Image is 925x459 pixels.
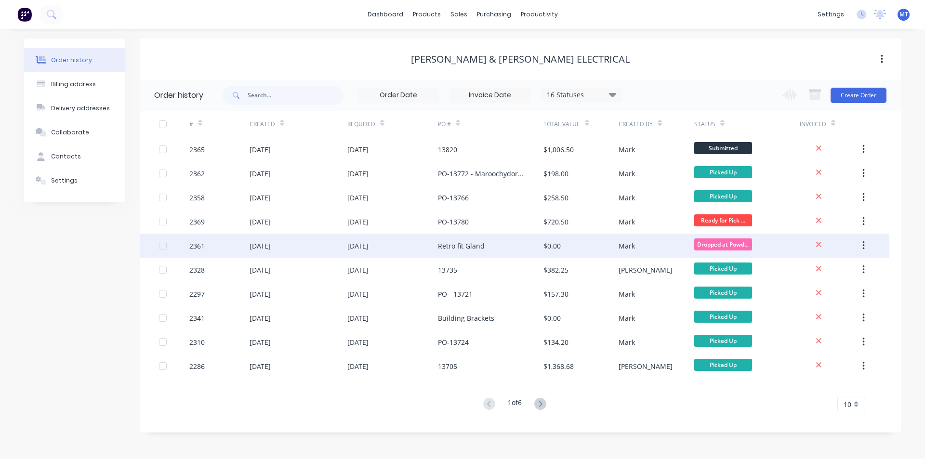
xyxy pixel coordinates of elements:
[24,169,125,193] button: Settings
[189,265,205,275] div: 2328
[438,217,469,227] div: PO-13780
[543,313,561,323] div: $0.00
[24,72,125,96] button: Billing address
[51,80,96,89] div: Billing address
[541,90,622,100] div: 16 Statuses
[250,337,271,347] div: [DATE]
[543,144,574,155] div: $1,006.50
[250,313,271,323] div: [DATE]
[347,265,369,275] div: [DATE]
[694,262,752,275] span: Picked Up
[438,144,457,155] div: 13820
[250,144,271,155] div: [DATE]
[543,265,568,275] div: $382.25
[358,88,439,103] input: Order Date
[438,241,485,251] div: Retro fit Gland
[250,120,275,129] div: Created
[17,7,32,22] img: Factory
[347,144,369,155] div: [DATE]
[694,120,715,129] div: Status
[800,120,826,129] div: Invoiced
[516,7,563,22] div: productivity
[250,111,347,137] div: Created
[189,313,205,323] div: 2341
[154,90,203,101] div: Order history
[543,111,619,137] div: Total Value
[619,265,673,275] div: [PERSON_NAME]
[189,289,205,299] div: 2297
[438,361,457,371] div: 13705
[189,144,205,155] div: 2365
[51,56,92,65] div: Order history
[189,111,250,137] div: #
[694,311,752,323] span: Picked Up
[694,142,752,154] span: Submitted
[543,169,568,179] div: $198.00
[250,241,271,251] div: [DATE]
[438,169,524,179] div: PO-13772 - Maroochydore Cricket Club
[51,152,81,161] div: Contacts
[24,48,125,72] button: Order history
[472,7,516,22] div: purchasing
[438,313,494,323] div: Building Brackets
[694,335,752,347] span: Picked Up
[543,217,568,227] div: $720.50
[189,337,205,347] div: 2310
[844,399,851,409] span: 10
[189,241,205,251] div: 2361
[250,217,271,227] div: [DATE]
[347,241,369,251] div: [DATE]
[438,111,543,137] div: PO #
[189,120,193,129] div: #
[24,96,125,120] button: Delivery addresses
[250,193,271,203] div: [DATE]
[619,361,673,371] div: [PERSON_NAME]
[694,214,752,226] span: Ready for Pick ...
[438,337,469,347] div: PO-13724
[831,88,886,103] button: Create Order
[347,361,369,371] div: [DATE]
[543,337,568,347] div: $134.20
[694,190,752,202] span: Picked Up
[250,169,271,179] div: [DATE]
[347,313,369,323] div: [DATE]
[508,397,522,411] div: 1 of 6
[619,120,653,129] div: Created By
[619,241,635,251] div: Mark
[800,111,860,137] div: Invoiced
[899,10,908,19] span: MT
[619,169,635,179] div: Mark
[51,176,78,185] div: Settings
[619,193,635,203] div: Mark
[363,7,408,22] a: dashboard
[619,217,635,227] div: Mark
[250,289,271,299] div: [DATE]
[189,217,205,227] div: 2369
[189,169,205,179] div: 2362
[694,359,752,371] span: Picked Up
[189,193,205,203] div: 2358
[438,193,469,203] div: PO-13766
[250,361,271,371] div: [DATE]
[619,289,635,299] div: Mark
[619,313,635,323] div: Mark
[543,289,568,299] div: $157.30
[438,265,457,275] div: 13735
[347,217,369,227] div: [DATE]
[449,88,530,103] input: Invoice Date
[619,144,635,155] div: Mark
[694,238,752,250] span: Dropped at Powd...
[694,111,800,137] div: Status
[543,193,568,203] div: $258.50
[619,111,694,137] div: Created By
[347,337,369,347] div: [DATE]
[24,120,125,144] button: Collaborate
[347,193,369,203] div: [DATE]
[438,289,473,299] div: PO - 13721
[347,169,369,179] div: [DATE]
[408,7,446,22] div: products
[813,7,849,22] div: settings
[543,120,580,129] div: Total Value
[250,265,271,275] div: [DATE]
[543,361,574,371] div: $1,368.68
